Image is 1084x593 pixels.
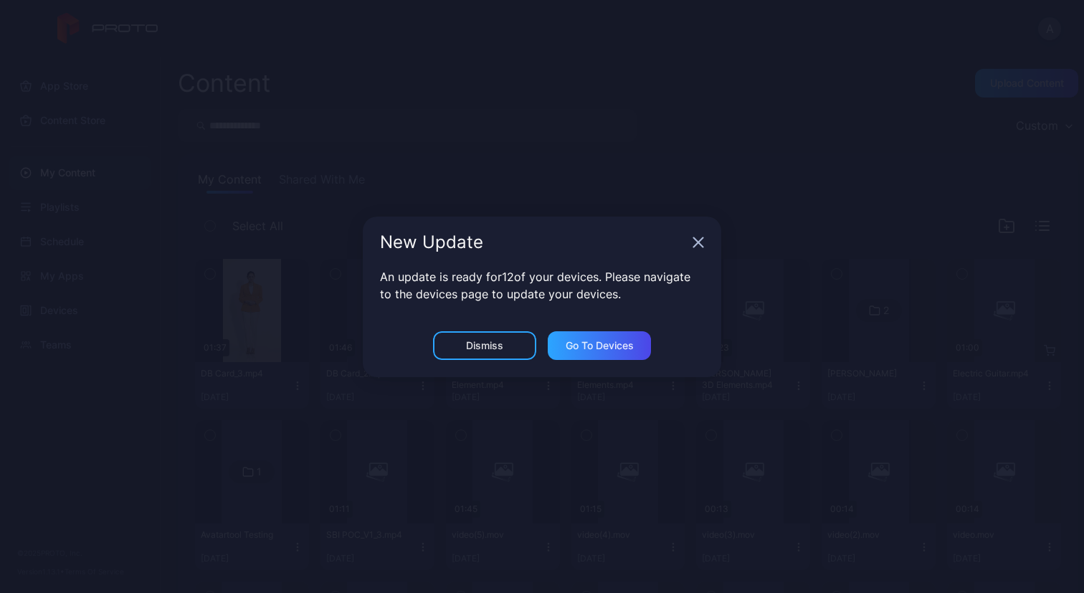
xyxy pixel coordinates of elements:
[380,268,704,303] p: An update is ready for 12 of your devices. Please navigate to the devices page to update your dev...
[466,340,503,351] div: Dismiss
[566,340,634,351] div: Go to devices
[433,331,536,360] button: Dismiss
[548,331,651,360] button: Go to devices
[380,234,687,251] div: New Update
